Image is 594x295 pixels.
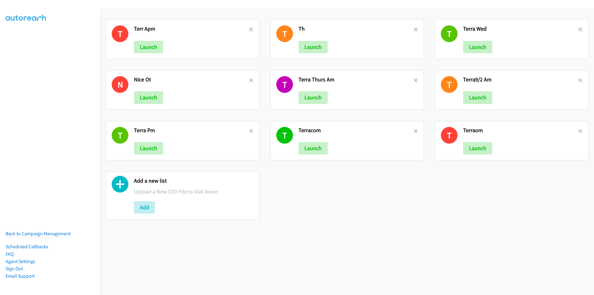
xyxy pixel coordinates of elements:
[6,244,48,249] a: Scheduled Callbacks
[299,76,414,83] h2: Terra Thurs Am
[276,127,293,144] h1: T
[299,41,328,53] button: Launch
[134,142,163,154] button: Launch
[299,142,328,154] button: Launch
[6,251,14,257] a: FAQ
[463,91,492,104] button: Launch
[6,266,23,271] a: Sign Out
[463,76,578,83] h2: Terra9/2 Am
[299,127,414,134] h2: Terracom
[6,231,71,236] a: Back to Campaign Management
[6,273,35,279] a: Email Support
[134,201,155,214] button: Add
[441,25,458,42] h1: T
[276,76,293,93] h1: T
[134,25,249,33] h2: Terr Apm
[134,187,253,196] p: Upload a New CSV File to Dial Down
[112,76,128,93] h1: N
[463,25,578,33] h2: Terra Wed
[299,91,328,104] button: Launch
[112,127,128,144] h1: T
[6,258,35,264] a: Agent Settings
[463,127,578,134] h2: Terraom
[134,177,253,184] h2: Add a new list
[463,41,492,53] button: Launch
[463,142,492,154] button: Launch
[299,25,414,33] h2: Th
[441,76,458,93] h1: T
[134,76,249,83] h2: Nice Ot
[134,127,249,134] h2: Terra Pm
[134,41,163,53] button: Launch
[112,25,128,42] h1: T
[276,25,293,42] h1: T
[441,127,458,144] h1: T
[134,91,163,104] button: Launch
